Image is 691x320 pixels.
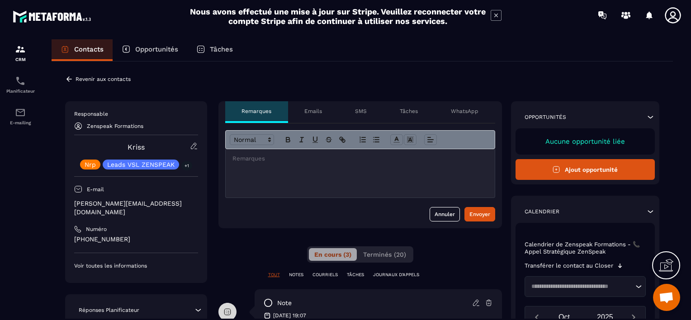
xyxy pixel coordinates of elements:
button: Ajout opportunité [516,159,655,180]
input: Search for option [528,282,634,291]
img: logo [13,8,94,25]
p: Opportunités [525,113,566,121]
p: Aucune opportunité liée [525,137,646,146]
img: scheduler [15,75,26,86]
p: [PHONE_NUMBER] [74,235,198,244]
span: En cours (3) [314,251,351,258]
p: Tâches [210,45,233,53]
a: Opportunités [113,39,187,61]
button: Terminés (20) [358,248,412,261]
a: emailemailE-mailing [2,100,38,132]
p: [PERSON_NAME][EMAIL_ADDRESS][DOMAIN_NAME] [74,199,198,216]
p: E-mail [87,186,104,193]
img: formation [15,44,26,55]
p: Nrp [85,161,96,168]
a: Contacts [52,39,113,61]
a: Tâches [187,39,242,61]
p: Emails [304,108,322,115]
p: Remarques [241,108,271,115]
p: NOTES [289,272,303,278]
p: Voir toutes les informations [74,262,198,269]
p: Planificateur [2,89,38,94]
p: CRM [2,57,38,62]
div: Envoyer [469,210,490,219]
button: Annuler [430,207,460,221]
span: Terminés (20) [363,251,406,258]
p: E-mailing [2,120,38,125]
button: En cours (3) [309,248,357,261]
p: Contacts [74,45,104,53]
a: formationformationCRM [2,37,38,69]
h2: Nous avons effectué une mise à jour sur Stripe. Veuillez reconnecter votre compte Stripe afin de ... [189,7,486,26]
p: [DATE] 19:07 [273,312,306,319]
a: Kriss [128,143,145,151]
p: Numéro [86,226,107,233]
p: Revenir aux contacts [76,76,131,82]
div: Search for option [525,276,646,297]
p: Calendrier de Zenspeak Formations - 📞 Appel Stratégique ZenSpeak [525,241,646,255]
p: TOUT [268,272,280,278]
a: schedulerschedulerPlanificateur [2,69,38,100]
p: COURRIELS [312,272,338,278]
button: Envoyer [464,207,495,221]
p: Zenspeak Formations [87,123,143,129]
p: TÂCHES [347,272,364,278]
p: Calendrier [525,208,559,215]
p: note [277,299,292,307]
p: +1 [181,161,192,170]
img: email [15,107,26,118]
p: Tâches [400,108,418,115]
p: Réponses Planificateur [79,306,139,314]
p: Transférer le contact au Closer [525,262,613,269]
p: SMS [355,108,367,115]
p: JOURNAUX D'APPELS [373,272,419,278]
p: Responsable [74,110,198,118]
div: Ouvrir le chat [653,284,680,311]
p: WhatsApp [451,108,478,115]
p: Opportunités [135,45,178,53]
p: Leads VSL ZENSPEAK [107,161,175,168]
